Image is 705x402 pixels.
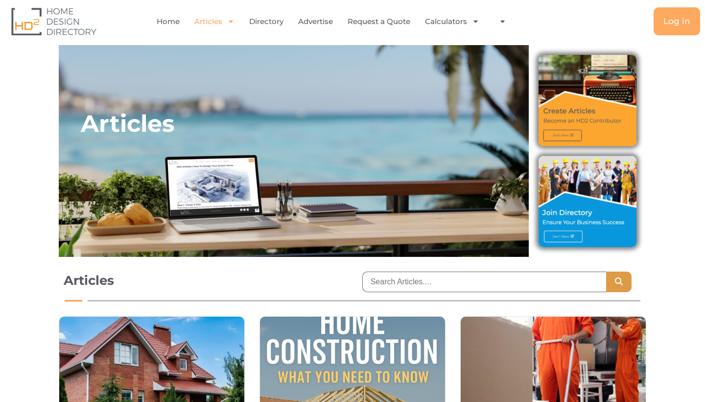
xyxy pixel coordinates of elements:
h1: Articles [64,272,343,289]
a: Calculators [425,10,479,33]
h2: Articles [81,109,174,138]
a: Advertise [298,10,333,33]
a: Log in [654,7,700,35]
a: Directory [249,10,283,33]
button: Search [606,272,632,292]
input: Search Articles.... [362,272,606,292]
img: Join Directory [539,156,636,247]
a: Request a Quote [348,10,410,33]
nav: Menu [144,10,526,33]
img: Create Articles [539,55,636,146]
span: Log in [663,17,690,25]
a: Home [157,10,180,33]
a: Articles [194,10,235,33]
